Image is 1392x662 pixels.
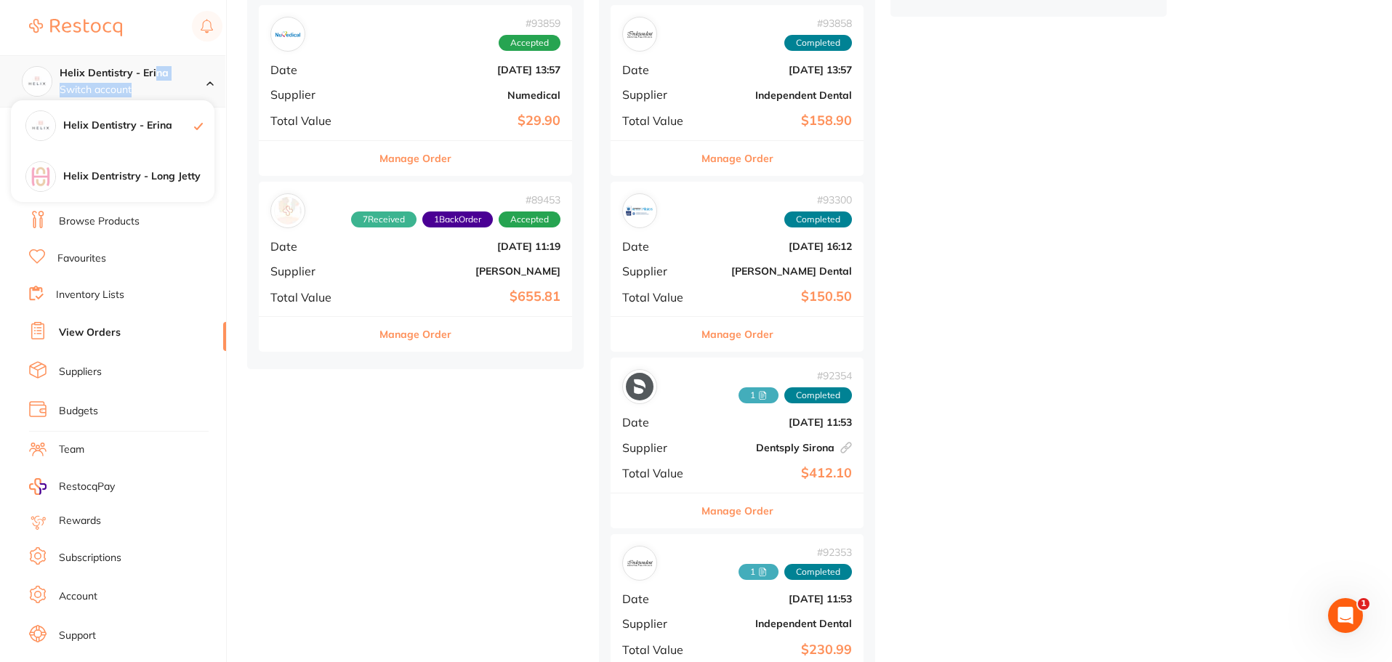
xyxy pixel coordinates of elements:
span: Back orders [422,211,493,227]
img: Helix Dentristry - Long Jetty [26,162,55,191]
span: Date [622,592,695,605]
span: Accepted [499,35,560,51]
span: Completed [784,564,852,580]
a: View Orders [59,326,121,340]
b: $230.99 [707,642,852,658]
span: # 93858 [784,17,852,29]
b: [DATE] 11:53 [707,416,852,428]
a: Budgets [59,404,98,419]
span: Total Value [270,114,363,127]
b: [DATE] 11:19 [375,241,560,252]
span: RestocqPay [59,480,115,494]
a: Rewards [59,514,101,528]
img: Restocq Logo [29,19,122,36]
b: Dentsply Sirona [707,442,852,453]
b: $655.81 [375,289,560,304]
span: Completed [784,211,852,227]
span: Total Value [270,291,363,304]
a: Suppliers [59,365,102,379]
button: Manage Order [701,317,773,352]
span: Supplier [270,265,363,278]
span: Supplier [622,441,695,454]
a: Account [59,589,97,604]
button: Manage Order [379,317,451,352]
span: Date [622,416,695,429]
div: Henry Schein Halas#894537Received1BackOrderAcceptedDate[DATE] 11:19Supplier[PERSON_NAME]Total Val... [259,182,572,352]
span: Date [270,63,363,76]
button: Manage Order [701,493,773,528]
span: Date [270,240,363,253]
b: [DATE] 16:12 [707,241,852,252]
a: RestocqPay [29,478,115,495]
h4: Helix Dentistry - Erina [60,66,206,81]
b: $29.90 [375,113,560,129]
span: Date [622,63,695,76]
span: Total Value [622,643,695,656]
a: Inventory Lists [56,288,124,302]
b: Independent Dental [707,89,852,101]
span: Supplier [622,88,695,101]
span: Supplier [622,265,695,278]
img: Dentsply Sirona [626,373,653,400]
span: Received [351,211,417,227]
a: Restocq Logo [29,11,122,44]
p: Switch account [60,83,206,97]
b: [DATE] 11:53 [707,593,852,605]
a: Favourites [57,251,106,266]
img: Henry Schein Halas [274,197,302,225]
span: Total Value [622,291,695,304]
b: Independent Dental [707,618,852,629]
span: Accepted [499,211,560,227]
span: # 92353 [739,546,852,558]
span: Completed [784,35,852,51]
a: Browse Products [59,214,140,229]
span: Received [739,564,779,580]
img: Erskine Dental [626,197,653,225]
span: Date [622,240,695,253]
a: Subscriptions [59,551,121,565]
span: # 92354 [739,370,852,382]
img: RestocqPay [29,478,47,495]
button: Manage Order [379,141,451,176]
button: Manage Order [701,141,773,176]
h4: Helix Dentistry - Erina [63,118,194,133]
span: Supplier [622,617,695,630]
a: Team [59,443,84,457]
span: # 93300 [784,194,852,206]
span: 1 [1358,598,1369,610]
b: [PERSON_NAME] Dental [707,265,852,277]
h4: Helix Dentristry - Long Jetty [63,169,214,184]
img: Helix Dentistry - Erina [26,111,55,140]
b: [DATE] 13:57 [707,64,852,76]
span: # 89453 [351,194,560,206]
img: Independent Dental [626,549,653,577]
span: # 93859 [499,17,560,29]
b: $158.90 [707,113,852,129]
span: Received [739,387,779,403]
span: Total Value [622,467,695,480]
b: [PERSON_NAME] [375,265,560,277]
b: [DATE] 13:57 [375,64,560,76]
a: Support [59,629,96,643]
img: Numedical [274,20,302,48]
b: Numedical [375,89,560,101]
div: Numedical#93859AcceptedDate[DATE] 13:57SupplierNumedicalTotal Value$29.90Manage Order [259,5,572,176]
img: Helix Dentistry - Erina [23,67,52,96]
span: Supplier [270,88,363,101]
iframe: Intercom live chat [1328,598,1363,633]
span: Completed [784,387,852,403]
b: $150.50 [707,289,852,304]
img: Independent Dental [626,20,653,48]
b: $412.10 [707,466,852,481]
span: Total Value [622,114,695,127]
